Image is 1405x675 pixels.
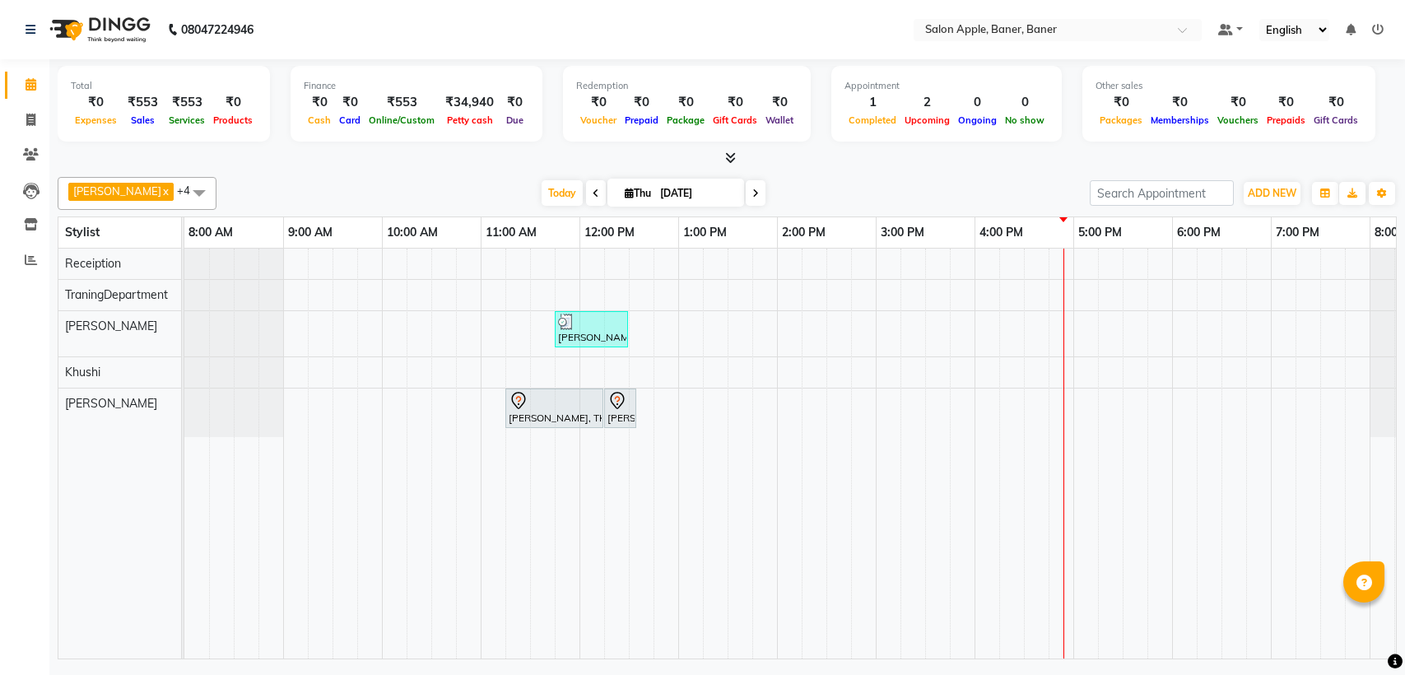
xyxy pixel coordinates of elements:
div: ₹0 [500,93,529,112]
div: 1 [844,93,900,112]
div: ₹0 [663,93,709,112]
div: ₹0 [1096,93,1147,112]
input: 2025-09-04 [655,181,737,206]
a: 7:00 PM [1272,221,1324,244]
iframe: chat widget [1336,609,1389,659]
div: ₹553 [365,93,439,112]
div: ₹553 [121,93,165,112]
div: [PERSON_NAME], TK01, 12:15 PM-12:35 PM, [PERSON_NAME] Styling - Shaving - [DEMOGRAPHIC_DATA] [606,391,635,426]
div: ₹0 [1263,93,1310,112]
span: Ongoing [954,114,1001,126]
span: Prepaids [1263,114,1310,126]
div: Other sales [1096,79,1362,93]
span: Package [663,114,709,126]
div: ₹0 [71,93,121,112]
span: Today [542,180,583,206]
div: ₹0 [304,93,335,112]
div: ₹0 [1213,93,1263,112]
a: 10:00 AM [383,221,442,244]
div: ₹0 [209,93,257,112]
span: Services [165,114,209,126]
span: [PERSON_NAME] [65,396,157,411]
div: Total [71,79,257,93]
div: ₹0 [335,93,365,112]
div: ₹0 [576,93,621,112]
a: 8:00 AM [184,221,237,244]
div: Redemption [576,79,798,93]
a: 6:00 PM [1173,221,1225,244]
div: ₹0 [1310,93,1362,112]
div: ₹34,940 [439,93,500,112]
a: 1:00 PM [679,221,731,244]
span: Vouchers [1213,114,1263,126]
span: +4 [177,184,202,197]
span: Upcoming [900,114,954,126]
span: Khushi [65,365,100,379]
a: 5:00 PM [1074,221,1126,244]
input: Search Appointment [1090,180,1234,206]
div: Finance [304,79,529,93]
a: 12:00 PM [580,221,639,244]
span: Petty cash [443,114,497,126]
span: Products [209,114,257,126]
span: [PERSON_NAME] [73,184,161,198]
div: ₹0 [761,93,798,112]
button: ADD NEW [1244,182,1300,205]
span: No show [1001,114,1049,126]
a: 2:00 PM [778,221,830,244]
a: 4:00 PM [975,221,1027,244]
span: Gift Cards [1310,114,1362,126]
a: 11:00 AM [482,221,541,244]
span: Stylist [65,225,100,240]
img: logo [42,7,155,53]
span: Gift Cards [709,114,761,126]
div: Appointment [844,79,1049,93]
span: Packages [1096,114,1147,126]
div: [PERSON_NAME], TK02, 11:45 AM-12:30 PM, Hair Styling - Ironing ( lower waist length ) - [DEMOGRAP... [556,314,626,345]
div: ₹0 [621,93,663,112]
span: Memberships [1147,114,1213,126]
div: 0 [954,93,1001,112]
span: Wallet [761,114,798,126]
span: ADD NEW [1248,187,1296,199]
div: 0 [1001,93,1049,112]
span: Prepaid [621,114,663,126]
span: Receiption [65,256,121,271]
b: 08047224946 [181,7,254,53]
span: Online/Custom [365,114,439,126]
span: Sales [127,114,159,126]
div: ₹0 [1147,93,1213,112]
span: [PERSON_NAME] [65,319,157,333]
span: Voucher [576,114,621,126]
a: 9:00 AM [284,221,337,244]
span: Thu [621,187,655,199]
div: [PERSON_NAME], TK01, 11:15 AM-12:15 PM, Hair Cut - [DEMOGRAPHIC_DATA] [507,391,602,426]
span: Completed [844,114,900,126]
span: Cash [304,114,335,126]
span: Expenses [71,114,121,126]
a: 3:00 PM [877,221,928,244]
div: ₹0 [709,93,761,112]
span: Card [335,114,365,126]
span: TraningDepartment [65,287,168,302]
div: ₹553 [165,93,209,112]
a: x [161,184,169,198]
span: Due [502,114,528,126]
div: 2 [900,93,954,112]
